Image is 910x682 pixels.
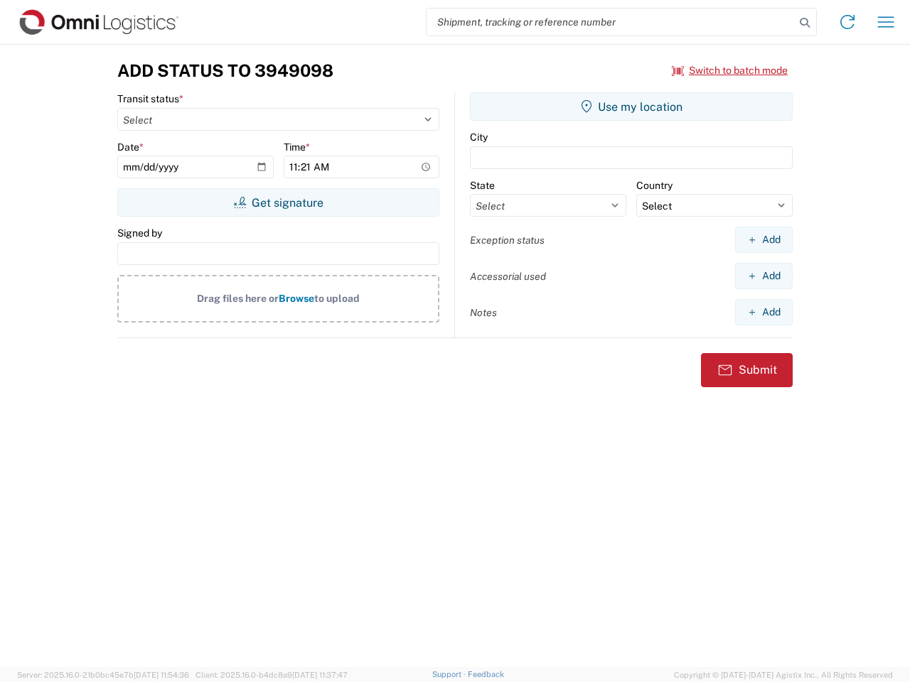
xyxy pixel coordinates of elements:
[197,293,279,304] span: Drag files here or
[134,671,189,679] span: [DATE] 11:54:36
[470,179,495,192] label: State
[314,293,360,304] span: to upload
[117,92,183,105] label: Transit status
[470,131,488,144] label: City
[735,299,793,325] button: Add
[470,306,497,319] label: Notes
[196,671,348,679] span: Client: 2025.16.0-b4dc8a9
[432,670,468,678] a: Support
[636,179,673,192] label: Country
[427,9,795,36] input: Shipment, tracking or reference number
[470,92,793,121] button: Use my location
[674,669,893,681] span: Copyright © [DATE]-[DATE] Agistix Inc., All Rights Reserved
[279,293,314,304] span: Browse
[470,234,545,247] label: Exception status
[17,671,189,679] span: Server: 2025.16.0-21b0bc45e7b
[735,263,793,289] button: Add
[284,141,310,153] label: Time
[117,141,144,153] label: Date
[117,227,162,239] label: Signed by
[672,59,788,82] button: Switch to batch mode
[468,670,504,678] a: Feedback
[117,188,439,217] button: Get signature
[701,353,793,387] button: Submit
[117,60,333,81] h3: Add Status to 3949098
[292,671,348,679] span: [DATE] 11:37:47
[735,227,793,253] button: Add
[470,270,546,283] label: Accessorial used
